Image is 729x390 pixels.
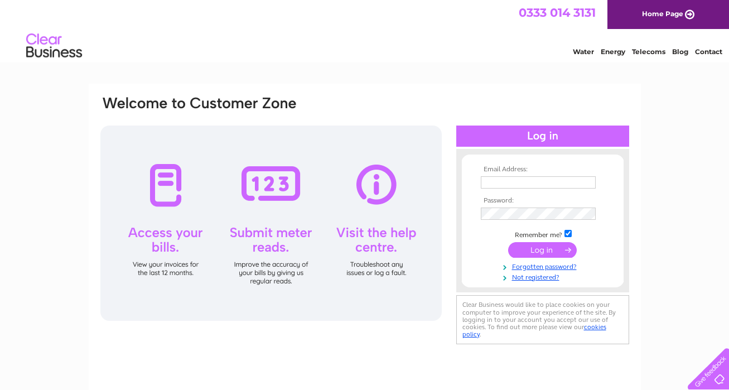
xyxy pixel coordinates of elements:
a: Telecoms [632,47,665,56]
a: Not registered? [481,271,607,282]
a: Blog [672,47,688,56]
a: Contact [695,47,722,56]
th: Email Address: [478,166,607,174]
a: Energy [601,47,625,56]
a: cookies policy [462,323,606,338]
a: Forgotten password? [481,261,607,271]
input: Submit [508,242,577,258]
div: Clear Business would like to place cookies on your computer to improve your experience of the sit... [456,295,629,344]
td: Remember me? [478,228,607,239]
a: Water [573,47,594,56]
th: Password: [478,197,607,205]
img: logo.png [26,29,83,63]
div: Clear Business is a trading name of Verastar Limited (registered in [GEOGRAPHIC_DATA] No. 3667643... [102,6,629,54]
a: 0333 014 3131 [519,6,596,20]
